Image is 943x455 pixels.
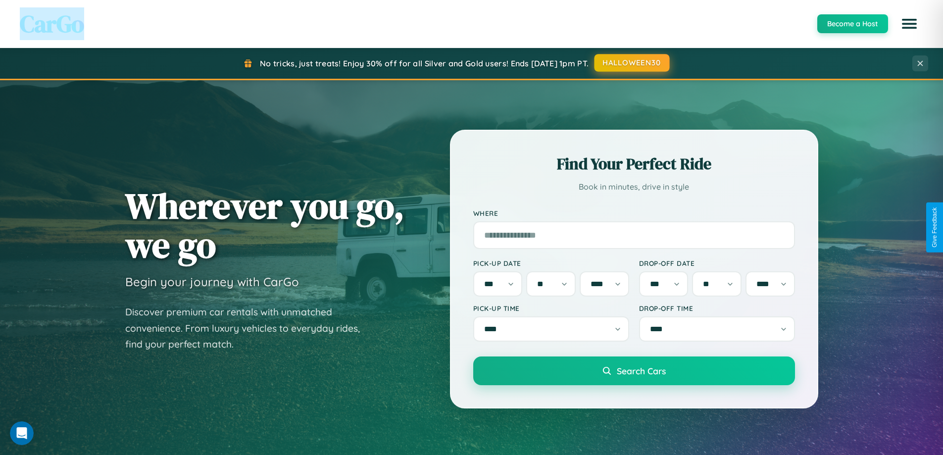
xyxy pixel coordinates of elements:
[931,207,938,248] div: Give Feedback
[473,209,795,217] label: Where
[473,180,795,194] p: Book in minutes, drive in style
[617,365,666,376] span: Search Cars
[20,7,84,40] span: CarGo
[595,54,670,72] button: HALLOWEEN30
[639,259,795,267] label: Drop-off Date
[817,14,888,33] button: Become a Host
[473,356,795,385] button: Search Cars
[473,304,629,312] label: Pick-up Time
[473,259,629,267] label: Pick-up Date
[473,153,795,175] h2: Find Your Perfect Ride
[10,421,34,445] iframe: Intercom live chat
[260,58,589,68] span: No tricks, just treats! Enjoy 30% off for all Silver and Gold users! Ends [DATE] 1pm PT.
[639,304,795,312] label: Drop-off Time
[895,10,923,38] button: Open menu
[125,274,299,289] h3: Begin your journey with CarGo
[125,186,404,264] h1: Wherever you go, we go
[125,304,373,353] p: Discover premium car rentals with unmatched convenience. From luxury vehicles to everyday rides, ...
